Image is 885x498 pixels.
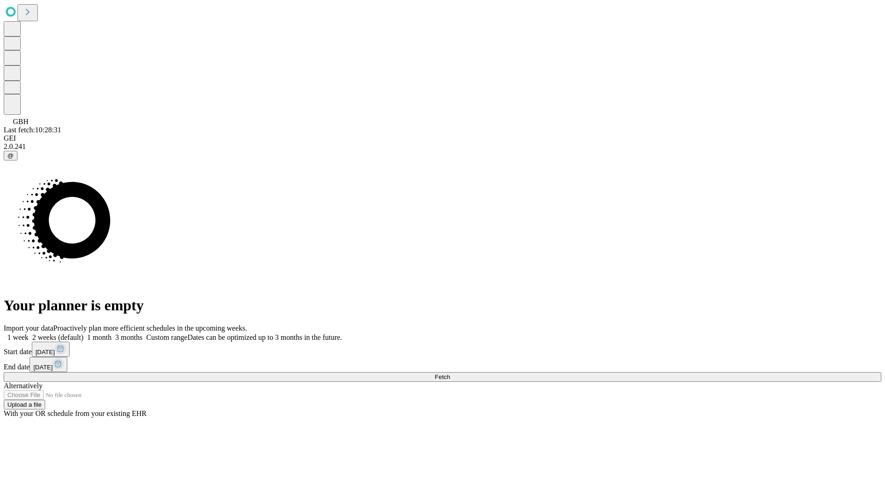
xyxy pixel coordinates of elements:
[33,364,53,371] span: [DATE]
[4,400,45,409] button: Upload a file
[188,333,342,341] span: Dates can be optimized up to 3 months in the future.
[4,151,18,160] button: @
[32,333,83,341] span: 2 weeks (default)
[4,324,53,332] span: Import your data
[13,118,29,125] span: GBH
[4,142,881,151] div: 2.0.241
[4,134,881,142] div: GEI
[146,333,187,341] span: Custom range
[4,357,881,372] div: End date
[53,324,247,332] span: Proactively plan more efficient schedules in the upcoming weeks.
[7,333,29,341] span: 1 week
[4,409,147,417] span: With your OR schedule from your existing EHR
[4,342,881,357] div: Start date
[35,349,55,356] span: [DATE]
[7,152,14,159] span: @
[4,126,61,134] span: Last fetch: 10:28:31
[435,373,450,380] span: Fetch
[32,342,70,357] button: [DATE]
[4,372,881,382] button: Fetch
[29,357,67,372] button: [DATE]
[87,333,112,341] span: 1 month
[4,297,881,314] h1: Your planner is empty
[4,382,42,390] span: Alternatively
[115,333,142,341] span: 3 months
